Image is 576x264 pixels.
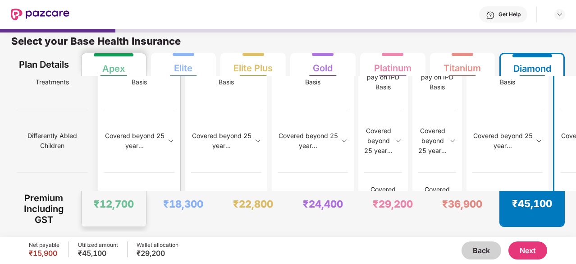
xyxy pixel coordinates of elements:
[78,249,118,258] div: ₹45,100
[556,11,563,18] img: svg+xml;base64,PHN2ZyBpZD0iRHJvcGRvd24tMzJ4MzIiIHhtbG5zPSJodHRwOi8vd3d3LnczLm9yZy8yMDAwL3N2ZyIgd2...
[29,241,59,249] div: Net payable
[535,137,543,144] img: svg+xml;base64,PHN2ZyBpZD0iRHJvcGRvd24tMzJ4MzIiIHhtbG5zPSJodHRwOi8vd3d3LnczLm9yZy8yMDAwL3N2ZyIgd2...
[254,137,261,144] img: svg+xml;base64,PHN2ZyBpZD0iRHJvcGRvd24tMzJ4MzIiIHhtbG5zPSJodHRwOi8vd3d3LnczLm9yZy8yMDAwL3N2ZyIgd2...
[341,137,348,144] img: svg+xml;base64,PHN2ZyBpZD0iRHJvcGRvd24tMzJ4MzIiIHhtbG5zPSJodHRwOi8vd3d3LnczLm9yZy8yMDAwL3N2ZyIgd2...
[278,131,338,151] div: Covered beyond 25 year...
[513,56,551,74] div: Diamond
[472,131,533,151] div: Covered beyond 25 year...
[449,137,456,144] img: svg+xml;base64,PHN2ZyBpZD0iRHJvcGRvd24tMzJ4MzIiIHhtbG5zPSJodHRwOi8vd3d3LnczLm9yZy8yMDAwL3N2ZyIgd2...
[233,198,273,210] div: ₹22,800
[472,67,543,87] div: 50% co-pay on IPD Basis
[462,241,501,259] button: Back
[137,249,178,258] div: ₹29,200
[313,56,333,74] div: Gold
[374,56,411,74] div: Platinum
[395,137,402,144] img: svg+xml;base64,PHN2ZyBpZD0iRHJvcGRvd24tMzJ4MzIiIHhtbG5zPSJodHRwOi8vd3d3LnczLm9yZy8yMDAwL3N2ZyIgd2...
[11,9,69,20] img: New Pazcare Logo
[418,126,447,156] div: Covered beyond 25 year...
[174,56,192,74] div: Elite
[102,56,125,74] div: Apex
[104,67,174,87] div: 50% co-pay on IPD Basis
[442,198,482,210] div: ₹36,900
[486,11,495,20] img: svg+xml;base64,PHN2ZyBpZD0iSGVscC0zMngzMiIgeG1sbnM9Imh0dHA6Ly93d3cudzMub3JnLzIwMDAvc3ZnIiB3aWR0aD...
[443,56,481,74] div: Titanium
[512,197,552,210] div: ₹45,100
[191,67,261,87] div: 50% co-pay on IPD Basis
[167,137,174,144] img: svg+xml;base64,PHN2ZyBpZD0iRHJvcGRvd24tMzJ4MzIiIHhtbG5zPSJodHRwOi8vd3d3LnczLm9yZy8yMDAwL3N2ZyIgd2...
[17,64,87,91] span: Modern Day/Advanced Treatments
[508,241,547,259] button: Next
[17,127,87,154] span: Differently Abled Children
[29,249,59,258] div: ₹15,900
[11,35,565,53] div: Select your Base Health Insurance
[303,198,343,210] div: ₹24,400
[373,198,413,210] div: ₹29,200
[17,53,71,76] div: Plan Details
[278,67,348,87] div: 25% co-pay on IPD Basis
[94,198,134,210] div: ₹12,700
[191,131,252,151] div: Covered beyond 25 year...
[137,241,178,249] div: Wallet allocation
[163,198,203,210] div: ₹18,300
[233,56,273,74] div: Elite Plus
[418,62,456,92] div: 50% co-pay on IPD Basis
[498,11,521,18] div: Get Help
[418,185,456,224] div: Covered upto ₹5,000 per claim on IPD basis
[17,191,71,227] div: Premium Including GST
[78,241,118,249] div: Utilized amount
[364,62,402,92] div: 50% co-pay on IPD Basis
[104,131,165,151] div: Covered beyond 25 year...
[364,126,393,156] div: Covered beyond 25 year...
[364,185,402,224] div: Covered upto ₹5,000 per claim on IPD basis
